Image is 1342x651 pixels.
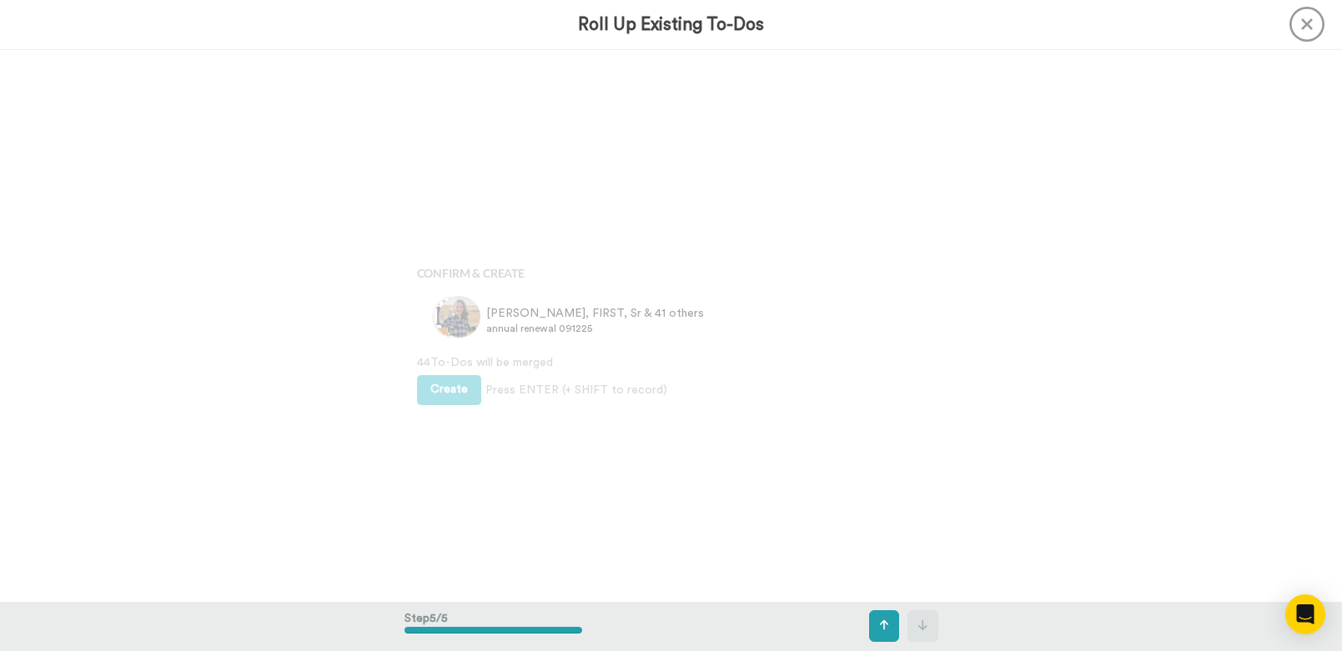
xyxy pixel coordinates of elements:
[1285,594,1325,634] div: Open Intercom Messenger
[486,305,704,322] span: [PERSON_NAME], FIRST, Sr & 41 others
[417,267,926,279] h4: Confirm & Create
[417,375,481,405] button: Create
[432,296,474,338] img: 71d2de21-9bc8-48f9-aca8-cd00635aba4c.jpg
[486,322,704,335] span: annual renewal 091225
[485,382,667,398] span: Press ENTER (+ SHIFT to record)
[439,296,480,338] img: 39fcd356-d258-46d2-ba6a-9a08608dc56f.jpg
[405,602,582,650] div: Step 5 / 5
[430,383,468,395] span: Create
[417,354,926,371] span: 44 To-Dos will be merged
[435,296,476,338] img: 2b43b23e-9533-4d4b-8426-4b448b348ae0.png
[578,15,764,34] h3: Roll Up Existing To-Dos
